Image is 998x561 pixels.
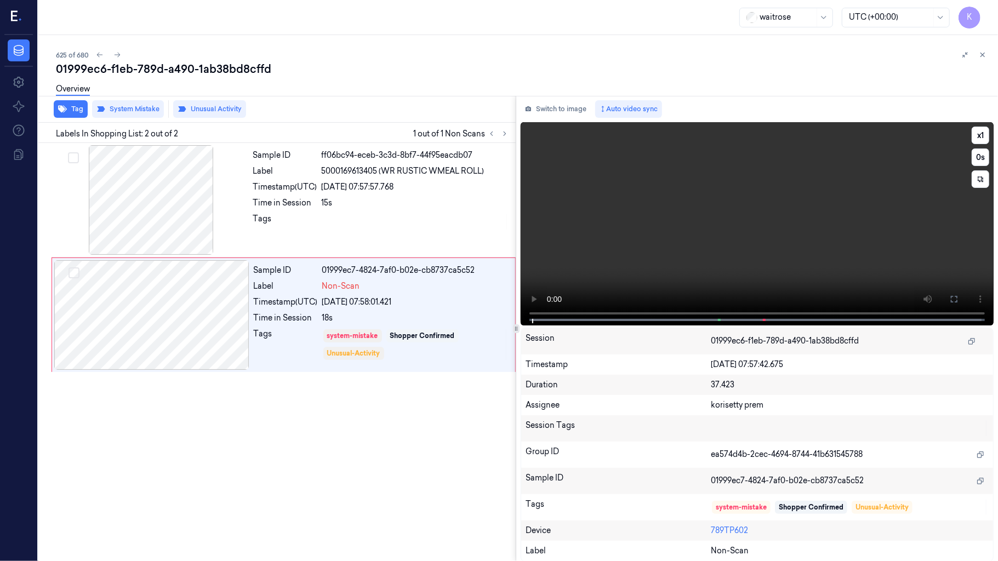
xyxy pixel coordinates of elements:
[253,150,317,161] div: Sample ID
[595,100,662,118] button: Auto video sync
[92,100,164,118] button: System Mistake
[390,331,455,341] div: Shopper Confirmed
[521,100,591,118] button: Switch to image
[711,449,863,460] span: ea574d4b-2cec-4694-8744-41b631545788
[526,333,711,350] div: Session
[253,213,317,231] div: Tags
[413,127,511,140] span: 1 out of 1 Non Scans
[322,296,509,308] div: [DATE] 07:58:01.421
[253,197,317,209] div: Time in Session
[322,265,509,276] div: 01999ec7-4824-7af0-b02e-cb8737ca5c52
[56,61,989,77] div: 01999ec6-f1eb-789d-a490-1ab38bd8cffd
[526,399,711,411] div: Assignee
[253,165,317,177] div: Label
[322,165,484,177] span: 5000169613405 (WR RUSTIC WMEAL ROLL)
[322,181,509,193] div: [DATE] 07:57:57.768
[711,335,859,347] span: 01999ec6-f1eb-789d-a490-1ab38bd8cffd
[254,265,318,276] div: Sample ID
[322,280,360,292] span: Non-Scan
[711,525,989,536] div: 789TP602
[54,100,88,118] button: Tag
[253,181,317,193] div: Timestamp (UTC)
[526,446,711,463] div: Group ID
[526,545,711,557] div: Label
[856,502,909,512] div: Unusual-Activity
[254,312,318,324] div: Time in Session
[254,280,318,292] div: Label
[526,359,711,370] div: Timestamp
[56,128,178,140] span: Labels In Shopping List: 2 out of 2
[254,328,318,361] div: Tags
[526,525,711,536] div: Device
[322,312,509,324] div: 18s
[322,150,509,161] div: ff06bc94-eceb-3c3d-8bf7-44f95eacdb07
[711,545,749,557] span: Non-Scan
[526,472,711,490] div: Sample ID
[711,379,989,391] div: 37.423
[327,331,378,341] div: system-mistake
[526,499,711,516] div: Tags
[56,83,90,96] a: Overview
[779,502,843,512] div: Shopper Confirmed
[716,502,767,512] div: system-mistake
[972,127,989,144] button: x1
[56,50,89,60] span: 625 of 680
[254,296,318,308] div: Timestamp (UTC)
[711,399,989,411] div: korisetty prem
[526,420,711,437] div: Session Tags
[69,267,79,278] button: Select row
[711,475,864,486] span: 01999ec7-4824-7af0-b02e-cb8737ca5c52
[526,379,711,391] div: Duration
[959,7,980,28] button: K
[68,152,79,163] button: Select row
[327,348,380,358] div: Unusual-Activity
[173,100,246,118] button: Unusual Activity
[322,197,509,209] div: 15s
[972,148,989,166] button: 0s
[711,359,989,370] div: [DATE] 07:57:42.675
